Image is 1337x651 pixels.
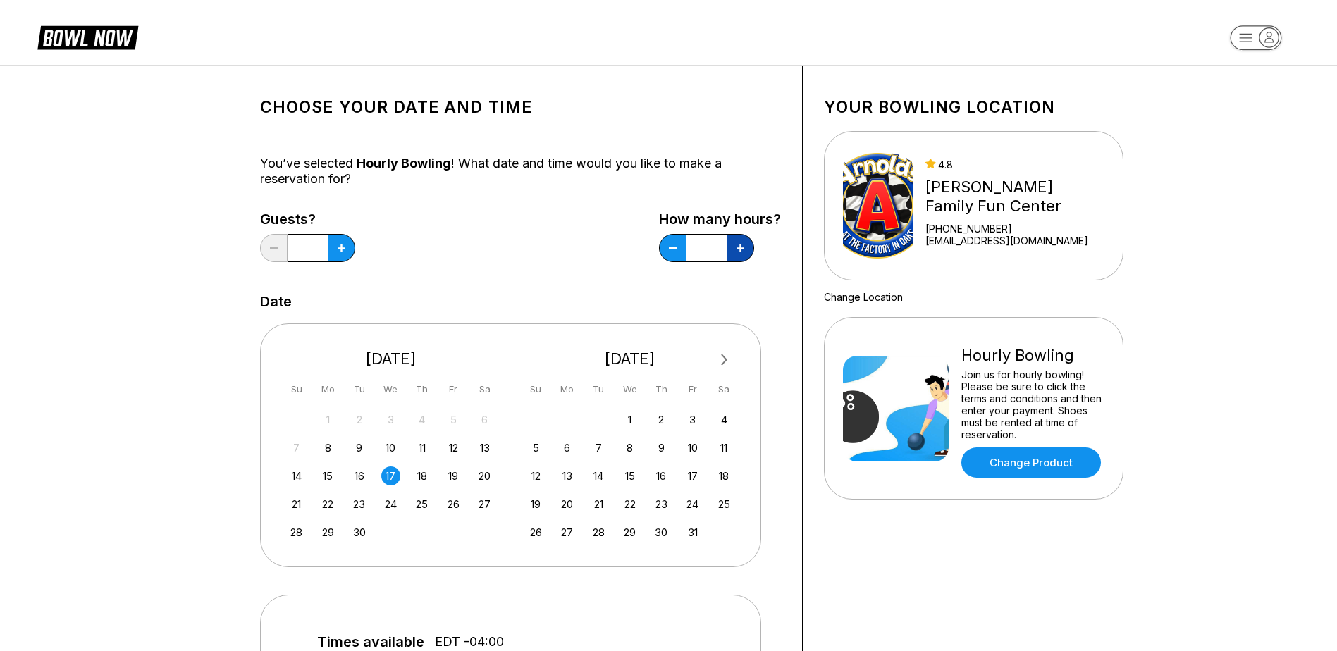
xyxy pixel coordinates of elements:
[524,409,736,542] div: month 2025-10
[589,523,608,542] div: Choose Tuesday, October 28th, 2025
[282,349,500,368] div: [DATE]
[652,380,671,399] div: Th
[652,410,671,429] div: Choose Thursday, October 2nd, 2025
[526,466,546,485] div: Choose Sunday, October 12th, 2025
[435,634,504,650] span: EDT -04:00
[715,495,734,514] div: Choose Saturday, October 25th, 2025
[961,346,1104,365] div: Hourly Bowling
[381,495,400,514] div: Choose Wednesday, September 24th, 2025
[713,349,736,371] button: Next Month
[444,438,463,457] div: Choose Friday, September 12th, 2025
[350,410,369,429] div: Not available Tuesday, September 2nd, 2025
[319,495,338,514] div: Choose Monday, September 22nd, 2025
[444,380,463,399] div: Fr
[557,523,577,542] div: Choose Monday, October 27th, 2025
[652,466,671,485] div: Choose Thursday, October 16th, 2025
[589,438,608,457] div: Choose Tuesday, October 7th, 2025
[475,438,494,457] div: Choose Saturday, September 13th, 2025
[526,380,546,399] div: Su
[925,178,1104,216] div: [PERSON_NAME] Family Fun Center
[287,438,306,457] div: Not available Sunday, September 7th, 2025
[824,97,1123,117] h1: Your bowling location
[319,438,338,457] div: Choose Monday, September 8th, 2025
[319,466,338,485] div: Choose Monday, September 15th, 2025
[381,466,400,485] div: Choose Wednesday, September 17th, 2025
[683,466,702,485] div: Choose Friday, October 17th, 2025
[925,159,1104,170] div: 4.8
[824,291,903,303] a: Change Location
[475,380,494,399] div: Sa
[260,211,355,227] label: Guests?
[843,356,949,461] img: Hourly Bowling
[683,380,702,399] div: Fr
[357,156,451,170] span: Hourly Bowling
[715,466,734,485] div: Choose Saturday, October 18th, 2025
[319,380,338,399] div: Mo
[526,523,546,542] div: Choose Sunday, October 26th, 2025
[319,523,338,542] div: Choose Monday, September 29th, 2025
[557,495,577,514] div: Choose Monday, October 20th, 2025
[412,410,431,429] div: Not available Thursday, September 4th, 2025
[526,495,546,514] div: Choose Sunday, October 19th, 2025
[475,495,494,514] div: Choose Saturday, September 27th, 2025
[317,634,424,650] span: Times available
[620,438,639,457] div: Choose Wednesday, October 8th, 2025
[683,410,702,429] div: Choose Friday, October 3rd, 2025
[260,156,781,187] div: You’ve selected ! What date and time would you like to make a reservation for?
[620,495,639,514] div: Choose Wednesday, October 22nd, 2025
[659,211,781,227] label: How many hours?
[557,438,577,457] div: Choose Monday, October 6th, 2025
[444,495,463,514] div: Choose Friday, September 26th, 2025
[350,380,369,399] div: Tu
[843,153,913,259] img: Arnold's Family Fun Center
[620,380,639,399] div: We
[715,438,734,457] div: Choose Saturday, October 11th, 2025
[444,410,463,429] div: Not available Friday, September 5th, 2025
[475,466,494,485] div: Choose Saturday, September 20th, 2025
[350,523,369,542] div: Choose Tuesday, September 30th, 2025
[715,380,734,399] div: Sa
[287,466,306,485] div: Choose Sunday, September 14th, 2025
[381,410,400,429] div: Not available Wednesday, September 3rd, 2025
[319,410,338,429] div: Not available Monday, September 1st, 2025
[287,380,306,399] div: Su
[285,409,497,542] div: month 2025-09
[521,349,739,368] div: [DATE]
[350,495,369,514] div: Choose Tuesday, September 23rd, 2025
[925,223,1104,235] div: [PHONE_NUMBER]
[620,466,639,485] div: Choose Wednesday, October 15th, 2025
[961,368,1104,440] div: Join us for hourly bowling! Please be sure to click the terms and conditions and then enter your ...
[526,438,546,457] div: Choose Sunday, October 5th, 2025
[475,410,494,429] div: Not available Saturday, September 6th, 2025
[589,380,608,399] div: Tu
[652,523,671,542] div: Choose Thursday, October 30th, 2025
[557,466,577,485] div: Choose Monday, October 13th, 2025
[715,410,734,429] div: Choose Saturday, October 4th, 2025
[287,495,306,514] div: Choose Sunday, September 21st, 2025
[925,235,1104,247] a: [EMAIL_ADDRESS][DOMAIN_NAME]
[683,523,702,542] div: Choose Friday, October 31st, 2025
[589,466,608,485] div: Choose Tuesday, October 14th, 2025
[381,438,400,457] div: Choose Wednesday, September 10th, 2025
[652,495,671,514] div: Choose Thursday, October 23rd, 2025
[260,294,292,309] label: Date
[350,466,369,485] div: Choose Tuesday, September 16th, 2025
[620,523,639,542] div: Choose Wednesday, October 29th, 2025
[381,380,400,399] div: We
[287,523,306,542] div: Choose Sunday, September 28th, 2025
[620,410,639,429] div: Choose Wednesday, October 1st, 2025
[557,380,577,399] div: Mo
[652,438,671,457] div: Choose Thursday, October 9th, 2025
[412,380,431,399] div: Th
[683,438,702,457] div: Choose Friday, October 10th, 2025
[589,495,608,514] div: Choose Tuesday, October 21st, 2025
[412,438,431,457] div: Choose Thursday, September 11th, 2025
[683,495,702,514] div: Choose Friday, October 24th, 2025
[961,447,1101,478] a: Change Product
[412,466,431,485] div: Choose Thursday, September 18th, 2025
[260,97,781,117] h1: Choose your Date and time
[412,495,431,514] div: Choose Thursday, September 25th, 2025
[350,438,369,457] div: Choose Tuesday, September 9th, 2025
[444,466,463,485] div: Choose Friday, September 19th, 2025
